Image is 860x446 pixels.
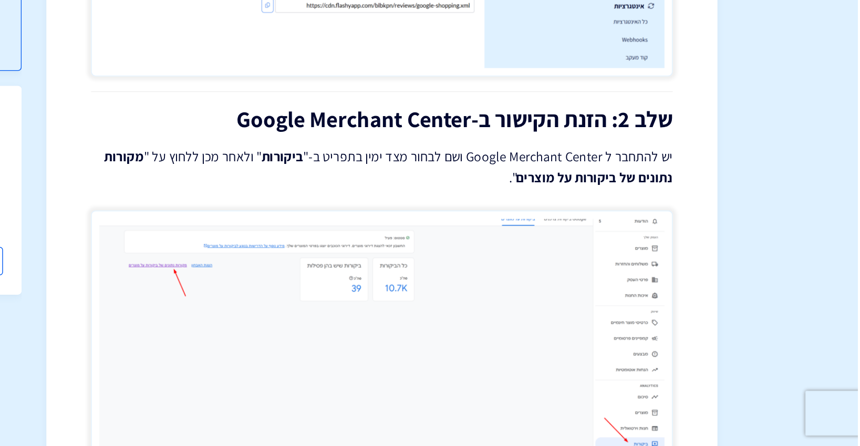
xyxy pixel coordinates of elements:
[320,207,730,224] h2: שלב 2: הזנת הקישור ב-Google Merchant Center
[120,96,249,122] a: שלב 1: העתקת הקישור מהמערכת פלאשי
[320,235,730,264] p: יש להתחבר ל Google Merchant Center ושם לבחור מצד ימין בתפריט ב-" " ולאחר מכן ללחוץ על " ".
[120,77,249,90] h3: תוכן
[112,268,257,299] p: צוות התמיכה שלנו יסייע לכם להעביר את כל המידע מכל הכלים שלכם לתוך פלאשי ולהתחיל לשווק מיד, השירות...
[138,244,232,256] h3: תמיכה מלאה במעבר
[329,236,730,263] strong: מקורות נתונים של ביקורות על מוצרים
[440,236,470,248] strong: ביקורות
[194,8,667,32] input: חיפוש מהיר...
[120,128,249,155] a: שלב 2: הזנת הקישור ב-Google Merchant Center
[112,306,257,326] a: קביעת שיחת הטמעה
